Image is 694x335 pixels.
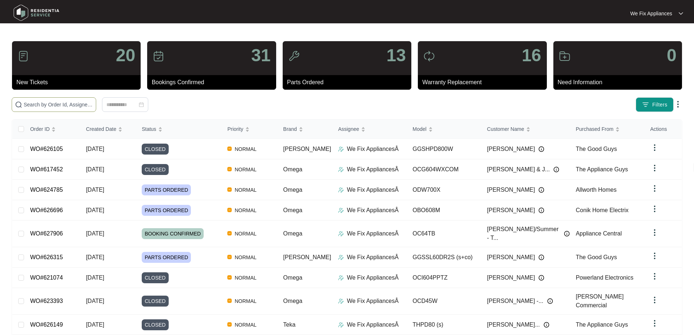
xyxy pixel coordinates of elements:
img: dropdown arrow [650,272,659,281]
span: [PERSON_NAME] -... [487,297,544,305]
span: CLOSED [142,144,169,155]
img: Info icon [538,146,544,152]
a: WO#626149 [30,322,63,328]
td: ODW700X [407,180,481,200]
td: OC64TB [407,221,481,247]
a: WO#627906 [30,230,63,237]
span: [DATE] [86,146,104,152]
img: Vercel Logo [227,187,232,192]
span: NORMAL [232,206,259,215]
button: filter iconFilters [636,97,674,112]
img: Vercel Logo [227,208,232,212]
span: BOOKING CONFIRMED [142,228,204,239]
img: Info icon [547,298,553,304]
span: Conik Home Electrix [576,207,628,213]
span: Allworth Homes [576,187,616,193]
img: Vercel Logo [227,299,232,303]
span: NORMAL [232,186,259,194]
span: Omega [283,187,302,193]
img: Assigner Icon [338,207,344,213]
img: Vercel Logo [227,147,232,151]
span: NORMAL [232,229,259,238]
p: Bookings Confirmed [152,78,276,87]
span: The Appliance Guys [576,166,628,172]
p: Warranty Replacement [422,78,546,87]
img: Info icon [544,322,549,328]
img: Assigner Icon [338,167,344,172]
img: icon [153,50,164,62]
td: THPD80 (s) [407,315,481,335]
img: residentia service logo [11,2,62,24]
p: We Fix AppliancesÂ [347,186,399,194]
span: The Appliance Guys [576,322,628,328]
span: [PERSON_NAME] [283,254,331,260]
p: New Tickets [16,78,141,87]
span: [PERSON_NAME] Commercial [576,293,624,308]
span: NORMAL [232,145,259,153]
p: We Fix AppliancesÂ [347,165,399,174]
p: We Fix AppliancesÂ [347,145,399,153]
img: Assigner Icon [338,254,344,260]
p: We Fix AppliancesÂ [347,206,399,215]
img: dropdown arrow [650,184,659,193]
span: PARTS ORDERED [142,184,191,195]
span: [DATE] [86,274,104,281]
span: [PERSON_NAME]... [487,320,540,329]
span: Brand [283,125,297,133]
span: Omega [283,274,302,281]
img: dropdown arrow [650,143,659,152]
th: Model [407,120,481,139]
img: Assigner Icon [338,231,344,237]
span: [PERSON_NAME]/Summer - T... [487,225,561,242]
img: dropdown arrow [650,204,659,213]
img: Vercel Logo [227,231,232,235]
td: OCD45W [407,288,481,315]
span: [DATE] [86,207,104,213]
span: [DATE] [86,187,104,193]
p: We Fix AppliancesÂ [347,297,399,305]
img: search-icon [15,101,22,108]
span: Created Date [86,125,116,133]
span: The Good Guys [576,146,617,152]
span: [DATE] [86,230,104,237]
img: icon [17,50,29,62]
span: Status [142,125,156,133]
p: 31 [251,47,270,64]
span: Omega [283,298,302,304]
span: [DATE] [86,254,104,260]
th: Created Date [80,120,136,139]
p: 20 [116,47,135,64]
a: WO#626696 [30,207,63,213]
span: Customer Name [487,125,524,133]
span: CLOSED [142,319,169,330]
span: Filters [652,101,667,109]
img: icon [288,50,300,62]
th: Purchased From [570,120,644,139]
img: Assigner Icon [338,298,344,304]
span: NORMAL [232,165,259,174]
span: [DATE] [86,298,104,304]
th: Brand [277,120,332,139]
img: dropdown arrow [674,100,682,109]
span: [PERSON_NAME] [487,253,535,262]
span: Order ID [30,125,50,133]
p: 13 [387,47,406,64]
td: GGSHPD800W [407,139,481,159]
span: Appliance Central [576,230,622,237]
th: Actions [644,120,682,139]
td: OCG604WXCOM [407,159,481,180]
span: [DATE] [86,166,104,172]
img: Info icon [553,167,559,172]
p: Parts Ordered [287,78,411,87]
span: Assignee [338,125,359,133]
span: NORMAL [232,297,259,305]
img: dropdown arrow [679,12,683,15]
span: [PERSON_NAME] [487,206,535,215]
span: Model [412,125,426,133]
img: dropdown arrow [650,252,659,260]
span: NORMAL [232,320,259,329]
p: We Fix Appliances [630,10,672,17]
span: [DATE] [86,322,104,328]
img: Vercel Logo [227,255,232,259]
img: Info icon [538,254,544,260]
